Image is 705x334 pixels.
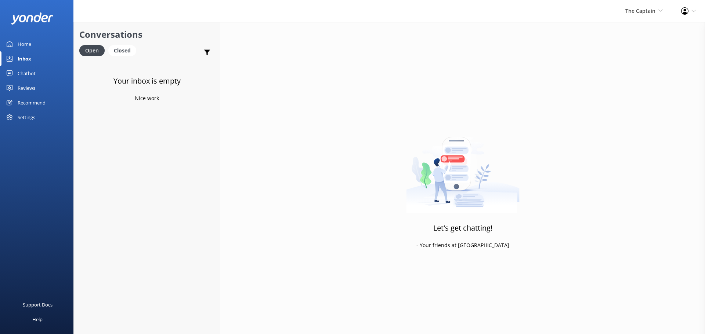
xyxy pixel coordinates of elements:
[18,51,31,66] div: Inbox
[113,75,181,87] h3: Your inbox is empty
[416,241,509,249] p: - Your friends at [GEOGRAPHIC_DATA]
[135,94,159,102] p: Nice work
[23,297,53,312] div: Support Docs
[108,46,140,54] a: Closed
[18,81,35,95] div: Reviews
[79,45,105,56] div: Open
[18,37,31,51] div: Home
[11,12,53,25] img: yonder-white-logo.png
[625,7,655,14] span: The Captain
[108,45,136,56] div: Closed
[433,222,492,234] h3: Let's get chatting!
[406,121,520,213] img: artwork of a man stealing a conversation from at giant smartphone
[18,110,35,125] div: Settings
[79,46,108,54] a: Open
[79,27,214,41] h2: Conversations
[18,66,36,81] div: Chatbot
[18,95,46,110] div: Recommend
[32,312,43,327] div: Help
